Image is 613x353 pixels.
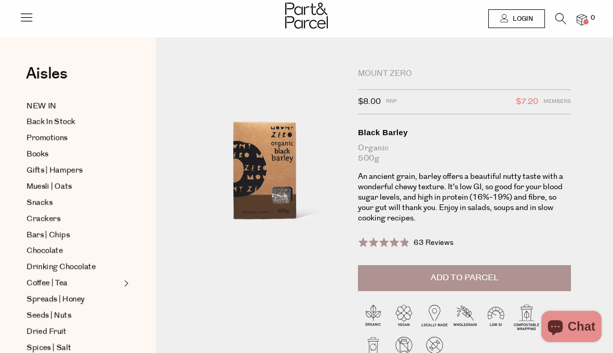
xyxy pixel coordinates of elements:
[285,3,328,29] img: Part&Parcel
[187,69,342,252] img: Black Barley
[511,302,542,332] img: P_P-ICONS-Live_Bec_V11_Compostable_Wrapping.svg
[588,14,597,23] span: 0
[431,272,499,284] span: Add to Parcel
[26,180,72,193] span: Muesli | Oats
[26,309,121,322] a: Seeds | Nuts
[26,66,68,92] a: Aisles
[26,180,121,193] a: Muesli | Oats
[26,213,121,225] a: Crackers
[26,277,121,290] a: Coffee | Tea
[26,197,52,209] span: Snacks
[358,95,381,109] span: $8.00
[358,69,571,79] div: Mount Zero
[26,164,83,177] span: Gifts | Hampers
[26,277,68,290] span: Coffee | Tea
[26,164,121,177] a: Gifts | Hampers
[538,311,605,345] inbox-online-store-chat: Shopify online store chat
[358,265,571,291] button: Add to Parcel
[450,302,481,332] img: P_P-ICONS-Live_Bec_V11_Wholegrain.svg
[488,9,545,28] a: Login
[26,116,75,128] span: Back In Stock
[26,293,121,306] a: Spreads | Honey
[26,100,121,112] a: NEW IN
[389,302,419,332] img: P_P-ICONS-Live_Bec_V11_Vegan.svg
[26,229,70,241] span: Bars | Chips
[414,238,454,248] span: 63 Reviews
[419,302,450,332] img: P_P-ICONS-Live_Bec_V11_Locally_Made_2.svg
[26,325,66,338] span: Dried Fruit
[26,293,85,306] span: Spreads | Honey
[26,309,71,322] span: Seeds | Nuts
[543,95,571,109] span: Members
[26,148,121,161] a: Books
[577,14,587,25] a: 0
[358,127,571,138] div: Black Barley
[26,62,68,85] span: Aisles
[358,143,571,164] div: Organic 500g
[26,245,121,257] a: Chocolate
[26,197,121,209] a: Snacks
[510,15,533,23] span: Login
[26,213,60,225] span: Crackers
[26,148,48,161] span: Books
[516,95,538,109] span: $7.20
[386,95,397,109] span: RRP
[26,116,121,128] a: Back In Stock
[26,100,56,112] span: NEW IN
[358,172,571,224] p: An ancient grain, barley offers a beautiful nutty taste with a wonderful chewy texture. It's low ...
[26,325,121,338] a: Dried Fruit
[26,261,96,273] span: Drinking Chocolate
[122,277,129,290] button: Expand/Collapse Coffee | Tea
[26,132,68,145] span: Promotions
[26,261,121,273] a: Drinking Chocolate
[26,132,121,145] a: Promotions
[26,245,63,257] span: Chocolate
[358,302,389,332] img: P_P-ICONS-Live_Bec_V11_Organic.svg
[481,302,511,332] img: P_P-ICONS-Live_Bec_V11_Low_Gi.svg
[26,229,121,241] a: Bars | Chips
